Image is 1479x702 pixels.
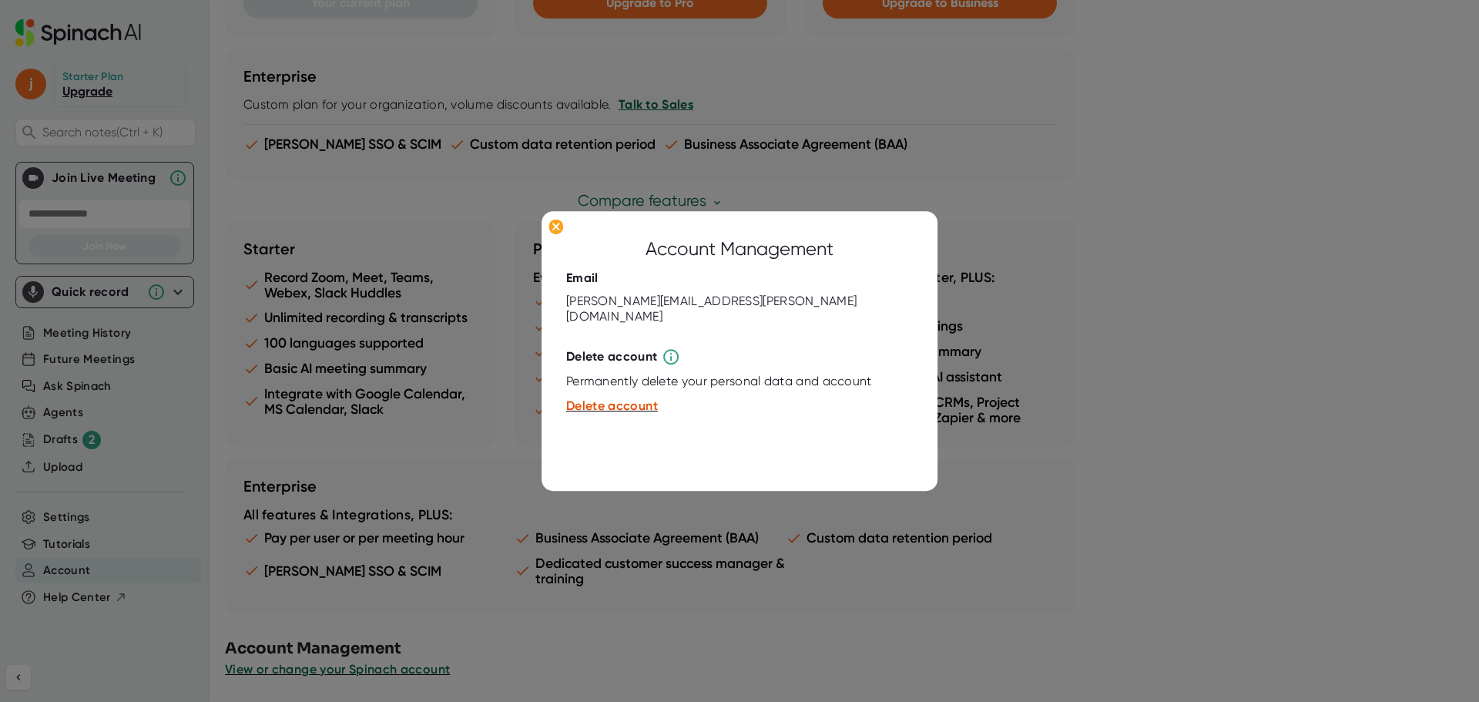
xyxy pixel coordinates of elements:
[566,350,657,365] div: Delete account
[646,236,833,264] div: Account Management
[566,294,913,325] div: [PERSON_NAME][EMAIL_ADDRESS][PERSON_NAME][DOMAIN_NAME]
[566,375,872,390] div: Permanently delete your personal data and account
[566,399,658,414] span: Delete account
[566,398,658,416] button: Delete account
[566,271,599,287] div: Email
